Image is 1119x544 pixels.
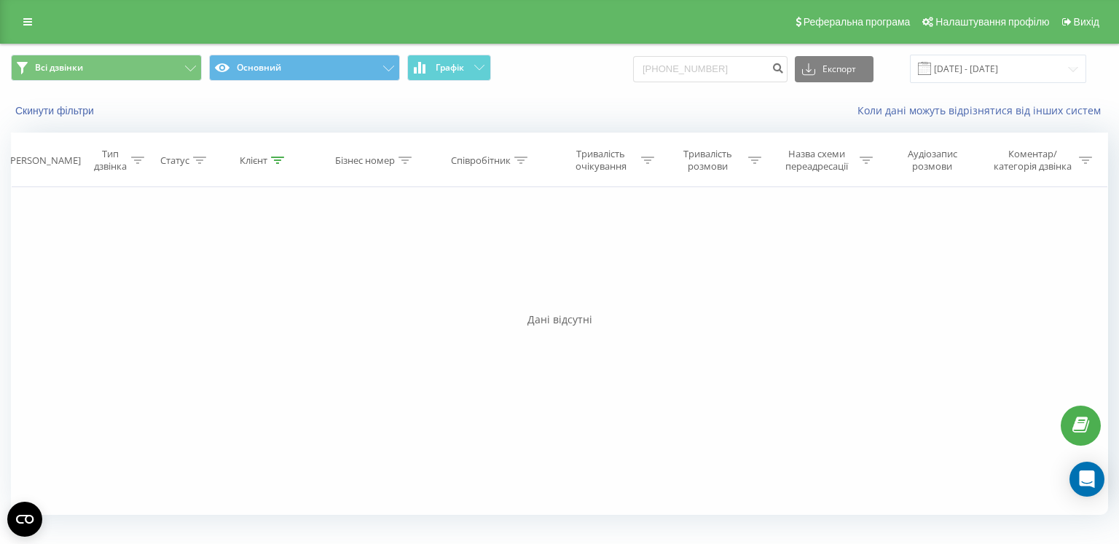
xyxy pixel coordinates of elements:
span: Графік [436,63,464,73]
a: Коли дані можуть відрізнятися вiд інших систем [857,103,1108,117]
button: Графік [407,55,491,81]
div: Тривалість очікування [564,148,637,173]
span: Вихід [1074,16,1099,28]
div: [PERSON_NAME] [7,154,81,167]
div: Тип дзвінка [93,148,127,173]
span: Всі дзвінки [35,62,83,74]
span: Налаштування профілю [935,16,1049,28]
div: Аудіозапис розмови [890,148,975,173]
button: Всі дзвінки [11,55,202,81]
div: Співробітник [451,154,511,167]
span: Реферальна програма [804,16,911,28]
div: Open Intercom Messenger [1069,462,1104,497]
div: Тривалість розмови [671,148,745,173]
div: Клієнт [240,154,267,167]
div: Бізнес номер [335,154,395,167]
button: Основний [209,55,400,81]
button: Експорт [795,56,873,82]
input: Пошук за номером [633,56,788,82]
button: Open CMP widget [7,502,42,537]
button: Скинути фільтри [11,104,101,117]
div: Дані відсутні [11,312,1108,327]
div: Коментар/категорія дзвінка [990,148,1075,173]
div: Назва схеми переадресації [778,148,856,173]
div: Статус [160,154,189,167]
